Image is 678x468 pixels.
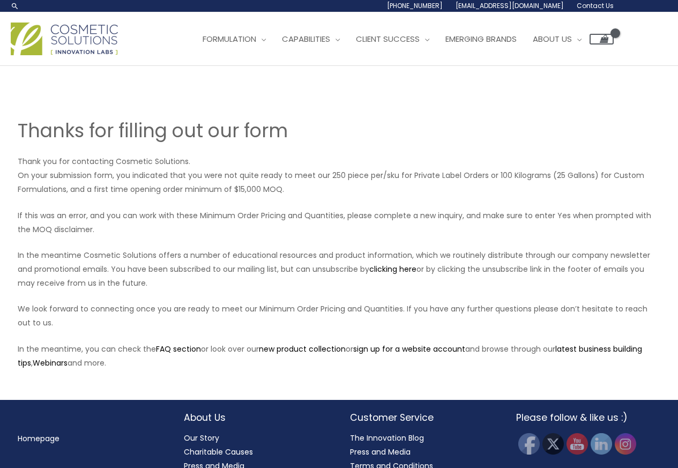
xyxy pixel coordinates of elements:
span: Formulation [203,33,256,44]
span: [EMAIL_ADDRESS][DOMAIN_NAME] [456,1,564,10]
a: Formulation [195,23,274,55]
img: Facebook [518,433,540,455]
span: Capabilities [282,33,330,44]
img: Cosmetic Solutions Logo [11,23,118,55]
p: We look forward to connecting once you are ready to meet our Minimum Order Pricing and Quantities... [18,302,661,330]
a: The Innovation Blog [350,433,424,443]
p: Thank you for contacting Cosmetic Solutions. On your submission form, you indicated that you were... [18,154,661,196]
a: View Shopping Cart, empty [590,34,614,44]
nav: Site Navigation [187,23,614,55]
span: Emerging Brands [445,33,517,44]
a: Our Story [184,433,219,443]
p: In the meantime Cosmetic Solutions offers a number of educational resources and product informati... [18,248,661,290]
a: Charitable Causes [184,447,253,457]
a: sign up for a website account [353,344,465,354]
a: FAQ section [156,344,201,354]
a: Emerging Brands [437,23,525,55]
h2: Please follow & like us :) [516,411,661,425]
a: Homepage [18,433,59,444]
a: clicking here [369,264,416,274]
a: Client Success [348,23,437,55]
a: latest business building tips [18,344,642,368]
a: Webinars [33,358,68,368]
a: Press and Media [350,447,411,457]
a: Search icon link [11,2,19,10]
h2: Customer Service [350,411,495,425]
h1: Thanks for filling out our form [18,117,661,144]
span: [PHONE_NUMBER] [387,1,443,10]
nav: Menu [18,432,162,445]
a: About Us [525,23,590,55]
p: If this was an error, and you can work with these Minimum Order Pricing and Quantities, please co... [18,209,661,236]
span: About Us [533,33,572,44]
a: new product collection [259,344,346,354]
img: Twitter [542,433,564,455]
a: Capabilities [274,23,348,55]
p: In the meantime, you can check the or look over our or and browse through our , and more. [18,342,661,370]
span: Contact Us [577,1,614,10]
span: Client Success [356,33,420,44]
h2: About Us [184,411,329,425]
